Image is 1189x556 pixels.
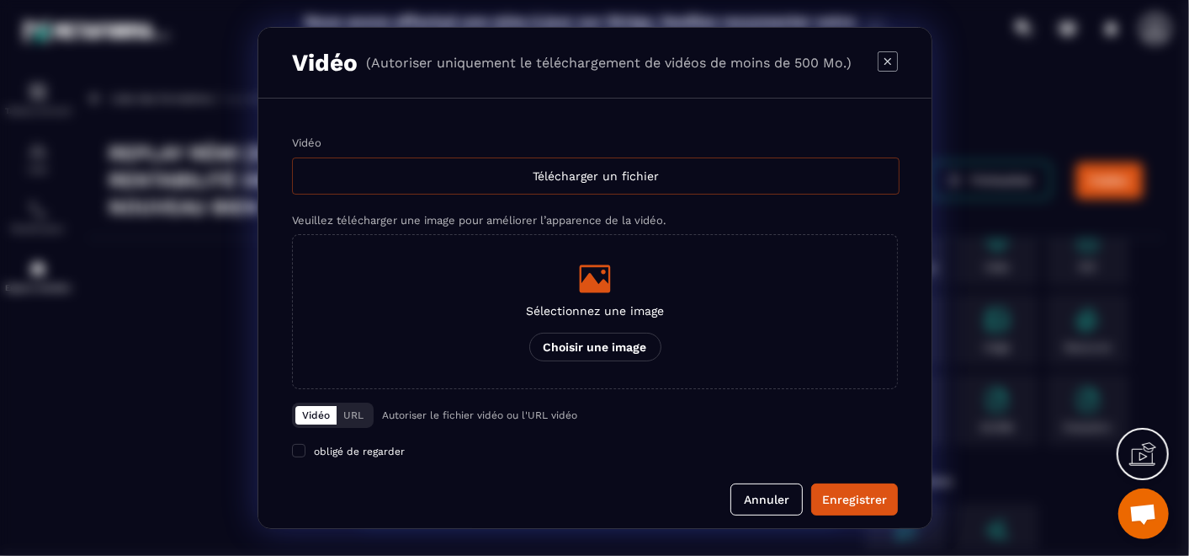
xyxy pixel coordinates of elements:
h3: Vidéo [292,49,358,77]
p: Sélectionnez une image [526,304,664,318]
div: Enregistrer [822,491,887,508]
button: Vidéo [295,406,337,425]
div: Ouvrir le chat [1118,489,1169,539]
p: Choisir une image [528,333,661,361]
div: Télécharger un fichier [292,158,900,195]
button: Enregistrer [811,484,898,516]
p: (Autoriser uniquement le téléchargement de vidéos de moins de 500 Mo.) [366,55,852,71]
label: Vidéo [292,136,321,149]
p: Autoriser le fichier vidéo ou l'URL vidéo [382,409,577,421]
label: Veuillez télécharger une image pour améliorer l’apparence de la vidéo. [292,214,666,227]
button: Annuler [730,484,803,516]
span: obligé de regarder [314,446,405,457]
button: URL [337,406,370,425]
